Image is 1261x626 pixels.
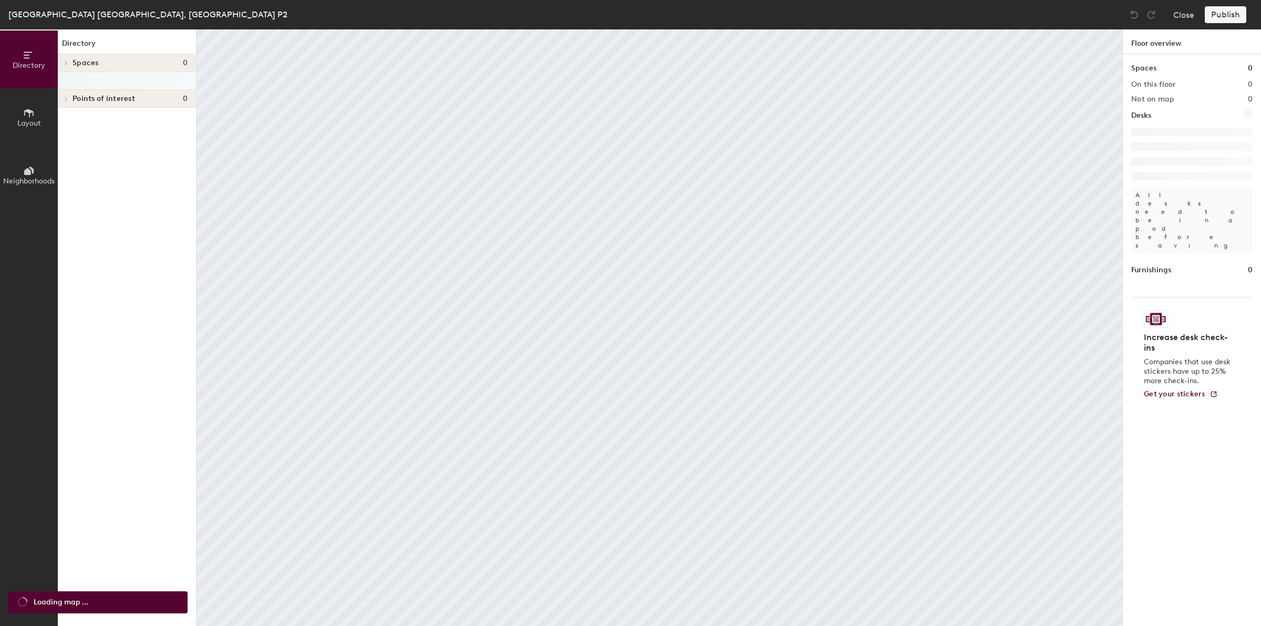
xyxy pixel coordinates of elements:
[1144,389,1205,398] span: Get your stickers
[1144,390,1218,399] a: Get your stickers
[1123,29,1261,54] h1: Floor overview
[1144,310,1168,328] img: Sticker logo
[1248,80,1253,89] h2: 0
[17,119,41,128] span: Layout
[8,8,287,21] div: [GEOGRAPHIC_DATA] [GEOGRAPHIC_DATA], [GEOGRAPHIC_DATA] P2
[13,61,45,70] span: Directory
[1129,9,1140,20] img: Undo
[183,95,188,103] span: 0
[1131,187,1253,254] p: All desks need to be in a pod before saving
[1131,110,1151,121] h1: Desks
[1248,95,1253,104] h2: 0
[1173,6,1194,23] button: Close
[197,29,1122,626] canvas: Map
[1146,9,1156,20] img: Redo
[1131,80,1176,89] h2: On this floor
[1248,264,1253,276] h1: 0
[34,597,88,608] span: Loading map ...
[1131,95,1174,104] h2: Not on map
[73,59,99,67] span: Spaces
[183,59,188,67] span: 0
[3,177,55,186] span: Neighborhoods
[1131,63,1156,74] h1: Spaces
[1144,357,1234,386] p: Companies that use desk stickers have up to 25% more check-ins.
[1248,63,1253,74] h1: 0
[73,95,135,103] span: Points of interest
[1131,264,1171,276] h1: Furnishings
[58,38,196,54] h1: Directory
[1144,332,1234,353] h4: Increase desk check-ins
